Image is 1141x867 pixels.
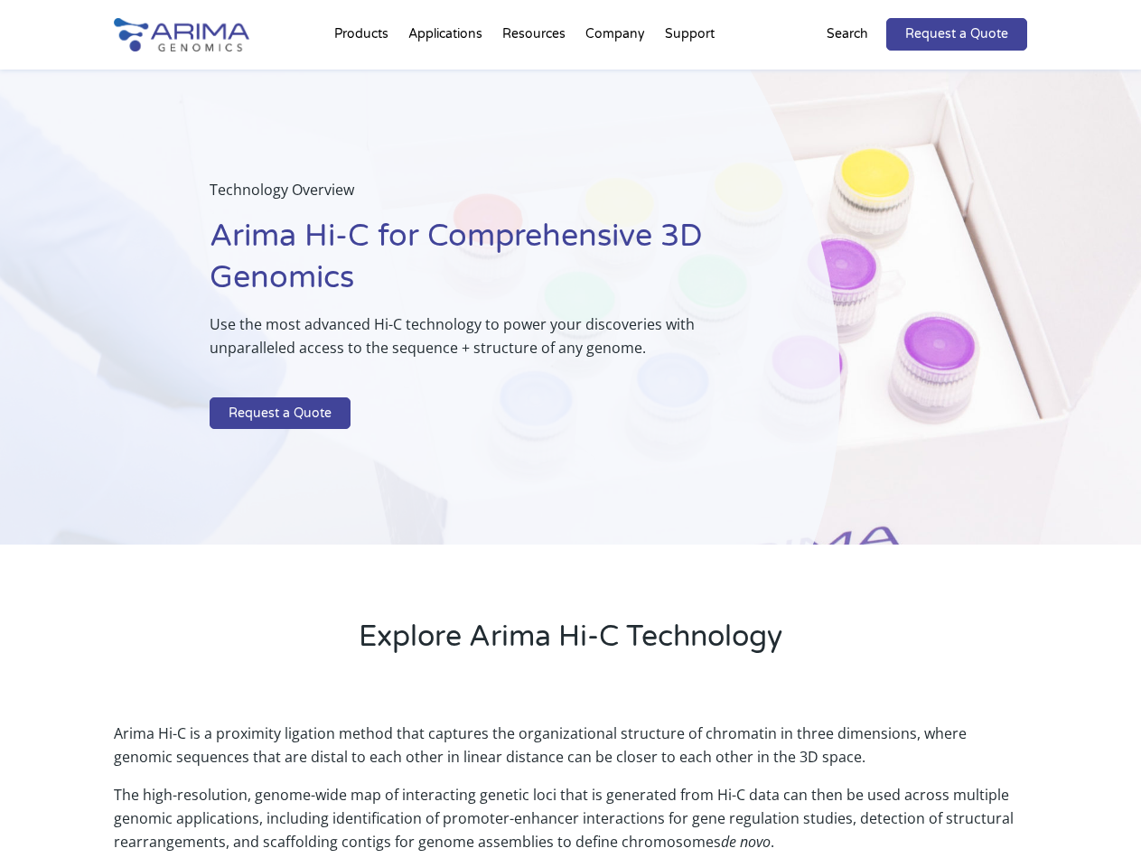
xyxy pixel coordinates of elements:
p: Arima Hi-C is a proximity ligation method that captures the organizational structure of chromatin... [114,722,1026,783]
p: Use the most advanced Hi-C technology to power your discoveries with unparalleled access to the s... [210,312,749,374]
img: Arima-Genomics-logo [114,18,249,51]
a: Request a Quote [886,18,1027,51]
a: Request a Quote [210,397,351,430]
h1: Arima Hi-C for Comprehensive 3D Genomics [210,216,749,312]
p: Search [827,23,868,46]
p: Technology Overview [210,178,749,216]
i: de novo [721,832,771,852]
h2: Explore Arima Hi-C Technology [114,617,1026,671]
